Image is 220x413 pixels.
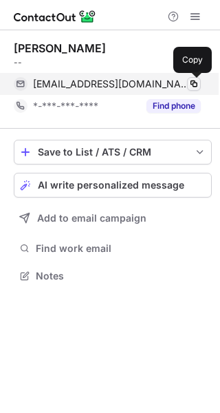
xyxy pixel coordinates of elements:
[14,41,106,55] div: [PERSON_NAME]
[36,270,206,282] span: Notes
[14,206,212,231] button: Add to email campaign
[33,78,190,90] span: [EMAIL_ADDRESS][DOMAIN_NAME]
[14,239,212,258] button: Find work email
[14,140,212,165] button: save-profile-one-click
[36,242,206,255] span: Find work email
[37,213,146,224] span: Add to email campaign
[38,180,184,191] span: AI write personalized message
[14,173,212,198] button: AI write personalized message
[38,147,188,158] div: Save to List / ATS / CRM
[146,99,201,113] button: Reveal Button
[14,266,212,286] button: Notes
[14,8,96,25] img: ContactOut v5.3.10
[14,56,212,69] div: --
